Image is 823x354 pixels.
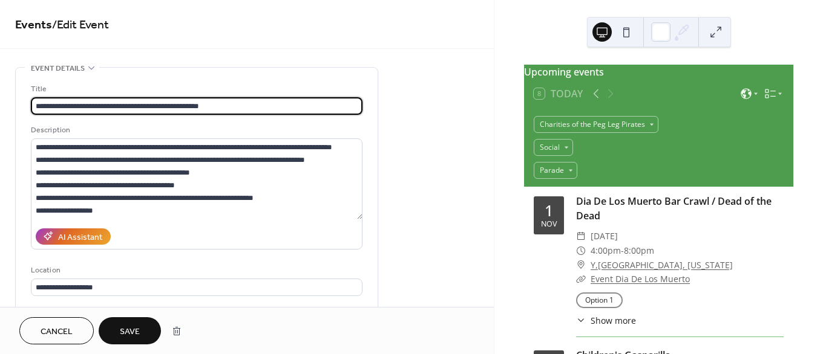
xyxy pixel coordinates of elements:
span: / Edit Event [52,13,109,37]
div: ​ [576,258,586,272]
button: Save [99,317,161,344]
span: 8:00pm [624,243,654,258]
span: [DATE] [591,229,618,243]
span: Cancel [41,326,73,338]
div: ​ [576,229,586,243]
span: Save [120,326,140,338]
a: Y,[GEOGRAPHIC_DATA], [US_STATE] [591,258,733,272]
button: AI Assistant [36,228,111,245]
span: 4:00pm [591,243,621,258]
div: 1 [545,203,553,218]
a: Event Dia De Los Muerto [591,273,690,285]
button: Cancel [19,317,94,344]
div: ​ [576,243,586,258]
div: ​ [576,272,586,286]
div: ​ [576,314,586,327]
span: Show more [591,314,636,327]
div: AI Assistant [58,231,102,243]
div: Description [31,124,360,137]
div: Nov [541,220,557,228]
a: Dia De Los Muerto Bar Crawl / Dead of the Dead [576,195,772,222]
a: Events [15,13,52,37]
span: - [621,243,624,258]
button: ​Show more [576,314,636,327]
span: Event details [31,62,85,75]
span: Link to Google Maps [45,306,112,318]
div: Title [31,83,360,95]
div: Location [31,264,360,277]
div: Upcoming events [524,65,793,79]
